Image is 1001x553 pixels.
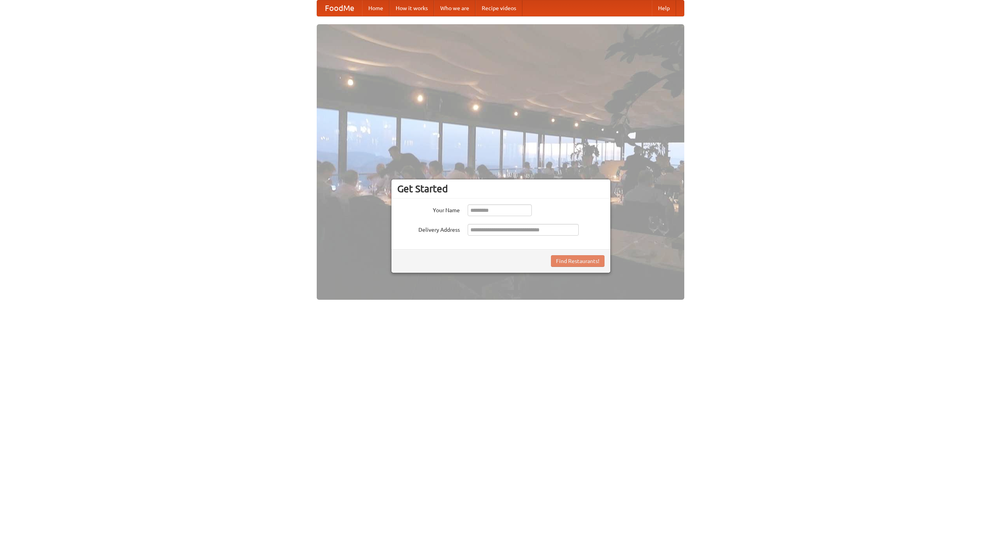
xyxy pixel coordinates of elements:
label: Your Name [397,204,460,214]
a: FoodMe [317,0,362,16]
a: How it works [389,0,434,16]
a: Help [652,0,676,16]
a: Who we are [434,0,475,16]
a: Recipe videos [475,0,522,16]
button: Find Restaurants! [551,255,605,267]
h3: Get Started [397,183,605,195]
label: Delivery Address [397,224,460,234]
a: Home [362,0,389,16]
